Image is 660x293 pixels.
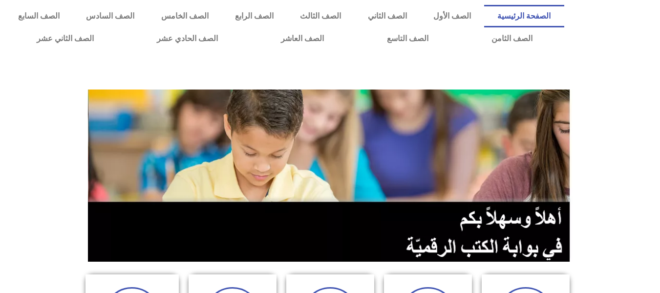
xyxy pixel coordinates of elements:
a: الصف السادس [73,5,148,27]
a: الصف الخامس [148,5,222,27]
a: الصف التاسع [355,27,460,50]
a: الصف الثاني [355,5,420,27]
a: الصف الحادي عشر [125,27,249,50]
a: الصف الرابع [222,5,287,27]
a: الصف الأول [420,5,484,27]
a: الصف العاشر [249,27,355,50]
a: الصفحة الرئيسية [484,5,564,27]
a: الصف الثامن [460,27,564,50]
a: الصف الثالث [287,5,354,27]
a: الصف الثاني عشر [5,27,125,50]
a: الصف السابع [5,5,73,27]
